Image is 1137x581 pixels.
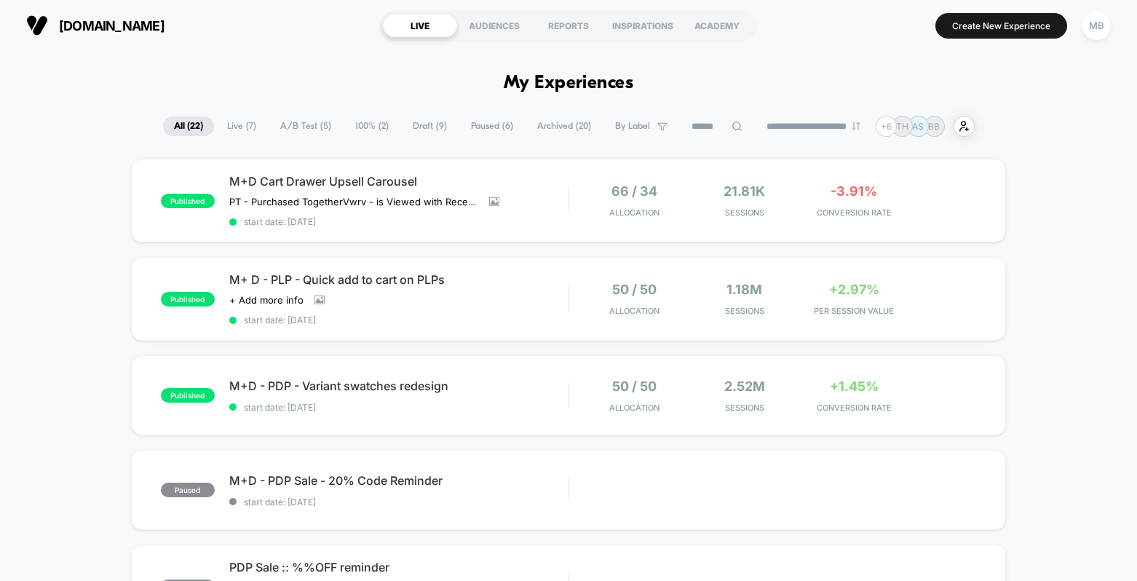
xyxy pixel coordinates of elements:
span: published [161,388,215,403]
span: By Label [615,121,650,132]
span: Live ( 7 ) [216,116,267,136]
span: 50 / 50 [612,379,657,394]
span: M+D Cart Drawer Upsell Carousel [229,174,568,189]
span: Allocation [609,403,659,413]
div: + 6 [876,116,897,137]
span: 100% ( 2 ) [344,116,400,136]
span: Sessions [693,207,796,218]
span: published [161,292,215,307]
span: PER SESSION VALUE [803,306,906,316]
button: MB [1078,11,1115,41]
span: Allocation [609,306,659,316]
span: published [161,194,215,208]
span: 50 / 50 [612,282,657,297]
span: paused [161,483,215,497]
span: start date: [DATE] [229,497,568,507]
span: Allocation [609,207,659,218]
span: +2.97% [829,282,879,297]
span: Draft ( 9 ) [402,116,458,136]
span: Paused ( 6 ) [460,116,524,136]
div: AUDIENCES [457,14,531,37]
p: TH [896,121,908,132]
span: 2.52M [724,379,765,394]
span: M+ D - PLP - Quick add to cart on PLPs [229,272,568,287]
span: 21.81k [724,183,765,199]
div: REPORTS [531,14,606,37]
span: +1.45% [830,379,879,394]
span: -3.91% [831,183,877,199]
span: PT - Purchased TogetherVwrv - is Viewed with Recently [229,196,478,207]
span: Sessions [693,306,796,316]
span: M+D - PDP Sale - 20% Code Reminder [229,473,568,488]
p: AS [912,121,924,132]
span: CONVERSION RATE [803,403,906,413]
span: start date: [DATE] [229,216,568,227]
span: A/B Test ( 5 ) [269,116,342,136]
span: start date: [DATE] [229,402,568,413]
img: Visually logo [26,15,48,36]
span: PDP Sale :: %%OFF reminder [229,560,568,574]
span: Sessions [693,403,796,413]
span: CONVERSION RATE [803,207,906,218]
p: BB [928,121,940,132]
div: ACADEMY [680,14,754,37]
span: M+D - PDP - Variant swatches redesign [229,379,568,393]
button: [DOMAIN_NAME] [22,14,169,37]
h1: My Experiences [504,73,634,94]
div: MB [1082,12,1111,40]
div: INSPIRATIONS [606,14,680,37]
span: [DOMAIN_NAME] [59,18,165,33]
img: end [852,122,860,130]
span: + Add more info [229,294,304,306]
span: start date: [DATE] [229,315,568,325]
span: 66 / 34 [611,183,657,199]
div: LIVE [383,14,457,37]
button: Create New Experience [935,13,1067,39]
span: 1.18M [726,282,762,297]
span: Archived ( 20 ) [526,116,602,136]
span: All ( 22 ) [163,116,214,136]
